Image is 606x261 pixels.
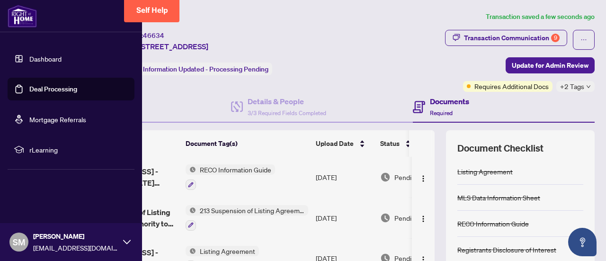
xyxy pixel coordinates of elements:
span: Status [380,138,400,149]
span: Requires Additional Docs [474,81,549,91]
div: Listing Agreement [457,166,513,177]
span: +2 Tags [560,81,584,92]
span: Pending Review [394,213,442,223]
span: Update for Admin Review [512,58,588,73]
span: 213 Suspension of Listing Agreement - Authority to Offer for Lease [196,205,308,216]
a: Dashboard [29,54,62,63]
img: Status Icon [186,164,196,175]
img: Status Icon [186,246,196,256]
button: Status Icon213 Suspension of Listing Agreement - Authority to Offer for Lease [186,205,308,231]
div: Status: [117,63,272,75]
img: Document Status [380,172,391,182]
span: [EMAIL_ADDRESS][DOMAIN_NAME] [33,243,118,253]
td: [DATE] [312,157,376,198]
td: [DATE] [312,198,376,238]
span: Required [430,109,453,117]
button: Update for Admin Review [506,57,595,73]
span: RECO Information Guide [196,164,275,175]
div: Transaction Communication [464,30,560,45]
span: Upload Date [316,138,354,149]
img: Logo [419,215,427,223]
button: Transaction Communication9 [445,30,567,46]
h4: Details & People [248,96,326,107]
span: 3/3 Required Fields Completed [248,109,326,117]
button: Status IconRECO Information Guide [186,164,275,190]
span: Main -[STREET_ADDRESS] [117,41,208,52]
div: RECO Information Guide [457,218,529,229]
button: Logo [416,170,431,185]
span: Document Checklist [457,142,544,155]
img: Document Status [380,213,391,223]
a: Deal Processing [29,85,77,93]
a: Mortgage Referrals [29,115,86,124]
div: MLS Data Information Sheet [457,192,540,203]
img: Logo [419,175,427,182]
span: down [586,84,591,89]
span: [PERSON_NAME] [33,231,118,242]
img: logo [8,5,37,27]
th: Status [376,130,457,157]
div: 9 [551,34,560,42]
button: Open asap [568,228,597,256]
span: Self Help [136,6,168,15]
img: Status Icon [186,205,196,216]
th: Document Tag(s) [182,130,312,157]
span: ellipsis [580,36,587,43]
span: Pending Review [394,172,442,182]
button: Logo [416,210,431,225]
span: Information Updated - Processing Pending [143,65,268,73]
div: Registrants Disclosure of Interest [457,244,556,255]
span: 46634 [143,31,164,40]
th: Upload Date [312,130,376,157]
span: Listing Agreement [196,246,259,256]
span: SM [13,235,25,249]
article: Transaction saved a few seconds ago [486,11,595,22]
h4: Documents [430,96,469,107]
span: rLearning [29,144,128,155]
